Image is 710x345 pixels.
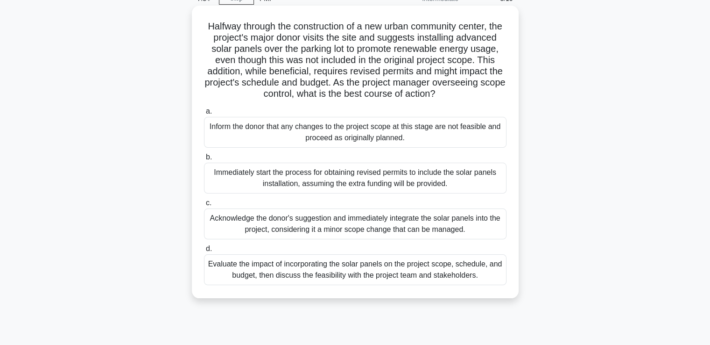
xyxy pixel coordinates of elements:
[204,117,506,148] div: Inform the donor that any changes to the project scope at this stage are not feasible and proceed...
[203,21,507,100] h5: Halfway through the construction of a new urban community center, the project's major donor visit...
[206,244,212,252] span: d.
[206,199,211,207] span: c.
[204,254,506,285] div: Evaluate the impact of incorporating the solar panels on the project scope, schedule, and budget,...
[204,163,506,194] div: Immediately start the process for obtaining revised permits to include the solar panels installat...
[206,153,212,161] span: b.
[204,208,506,239] div: Acknowledge the donor's suggestion and immediately integrate the solar panels into the project, c...
[206,107,212,115] span: a.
